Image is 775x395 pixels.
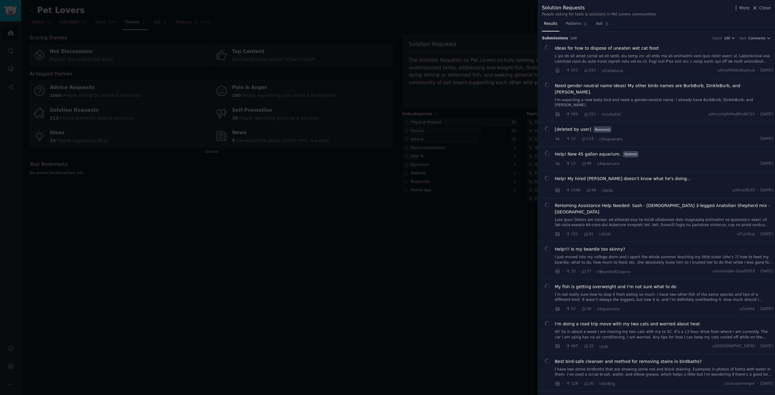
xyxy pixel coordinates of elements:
[594,19,611,31] a: Ask
[760,68,773,73] span: [DATE]
[564,19,589,31] a: Patterns
[599,382,615,386] span: r/birding
[598,67,599,74] span: ·
[597,162,620,166] span: r/Aquariums
[760,381,773,387] span: [DATE]
[580,111,581,117] span: ·
[760,232,773,237] span: [DATE]
[555,151,621,157] a: Help! New 45 gallon aquarium.
[584,112,596,117] span: 151
[566,112,578,117] span: 509
[740,306,755,312] span: u/luveliz
[597,307,620,311] span: r/Aquariums
[593,306,595,312] span: ·
[562,268,563,275] span: ·
[757,161,758,166] span: ·
[566,68,578,73] span: 251
[555,202,773,215] span: ReHoming Assistance Help Needed: Sash - [DEMOGRAPHIC_DATA] 3-legged Anatolian Shepherd mix - [GEO...
[566,306,575,312] span: 53
[566,188,580,193] span: 2548
[724,36,736,40] button: 100
[584,68,596,73] span: 291
[717,68,755,73] span: u/tinylittlebabyjesus
[757,112,758,117] span: ·
[580,380,581,387] span: ·
[582,187,584,194] span: ·
[593,268,595,275] span: ·
[580,343,581,350] span: ·
[555,83,773,95] a: Need gender neutral name ideas! My other birds names are BurbBurb, DinkleBurb, and [PERSON_NAME].
[757,188,758,193] span: ·
[596,231,597,237] span: ·
[566,269,575,274] span: 33
[602,69,623,73] span: r/CatAdvice
[562,160,563,167] span: ·
[712,269,755,274] span: u/Inevitable-Good7053
[581,269,591,274] span: 37
[760,344,773,349] span: [DATE]
[733,5,750,11] button: More
[562,231,563,237] span: ·
[599,137,623,141] span: r/Dogowners
[598,111,599,117] span: ·
[542,12,656,17] div: People asking for tools & solutions in Pet Lovers communities
[757,232,758,237] span: ·
[584,232,594,237] span: 41
[562,111,563,117] span: ·
[752,5,771,11] button: Close
[581,136,594,142] span: 124
[584,381,594,387] span: 30
[596,343,597,350] span: ·
[544,21,557,27] span: Results
[760,136,773,142] span: [DATE]
[562,67,563,74] span: ·
[757,68,758,73] span: ·
[581,306,591,312] span: 36
[602,112,621,117] span: r/cockatiel
[584,344,594,349] span: 32
[599,344,608,349] span: r/cat
[760,269,773,274] span: [DATE]
[555,284,677,290] a: My fish is getting overweight and I’m not sure what to do
[562,136,563,142] span: ·
[760,112,773,117] span: [DATE]
[578,160,579,167] span: ·
[596,380,597,387] span: ·
[555,45,659,51] span: Ideas for how to dispose of uneaten wet cat food
[757,344,758,349] span: ·
[555,126,592,133] span: [deleted by user]
[757,136,758,142] span: ·
[599,232,611,236] span: r/DOG
[562,380,563,387] span: ·
[555,329,773,340] a: Hi! So in about a week I am moving my two cats with my to SC. It’s a 13 hour drive from where I a...
[555,255,773,265] a: I just moved into my college dorm and I spent the whole summer teaching my little sister (she’s 7...
[562,306,563,312] span: ·
[555,321,700,327] a: I’m doing a road trip move with my two cats and worried about heat
[578,306,579,312] span: ·
[555,358,702,365] a: Best bird-safe cleanser and method for removing stains in birdbaths?
[562,343,563,350] span: ·
[566,21,581,27] span: Patterns
[566,232,578,237] span: 232
[732,188,755,193] span: u/Slice0fLif3
[555,246,625,252] span: Help!!! Is my beardie too skinny?
[566,381,578,387] span: 129
[759,5,771,11] span: Close
[597,270,631,274] span: r/BeardedDragons
[757,269,758,274] span: ·
[578,136,579,142] span: ·
[586,188,596,193] span: 49
[724,36,730,40] span: 100
[555,97,773,108] a: I'm expecting a new baby bird and need a gender-neutral name. I already have BurbBurb, DinkleBurb...
[562,187,563,194] span: ·
[596,21,603,27] span: Ask
[580,67,581,74] span: ·
[596,136,597,142] span: ·
[593,126,612,133] span: Removed
[566,161,575,166] span: 12
[555,176,691,182] span: Help! My hired [PERSON_NAME] doesn't know what he's doing...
